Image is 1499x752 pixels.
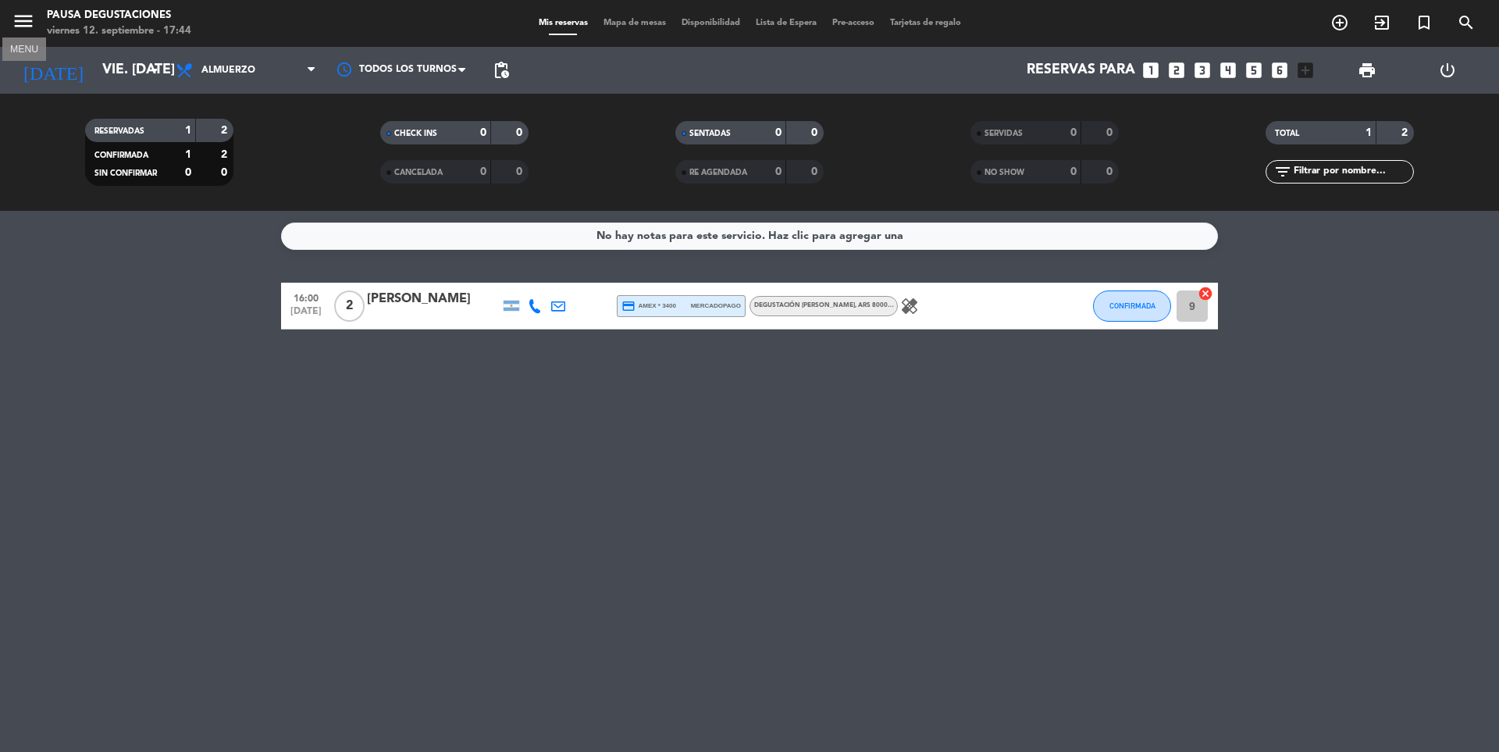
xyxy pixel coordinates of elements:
[1275,130,1299,137] span: TOTAL
[94,127,144,135] span: RESERVADAS
[94,169,157,177] span: SIN CONFIRMAR
[691,301,741,311] span: mercadopago
[1373,13,1391,32] i: exit_to_app
[492,61,511,80] span: pending_actions
[221,167,230,178] strong: 0
[516,166,525,177] strong: 0
[1244,60,1264,80] i: looks_5
[689,169,747,176] span: RE AGENDADA
[480,127,486,138] strong: 0
[596,19,674,27] span: Mapa de mesas
[1141,60,1161,80] i: looks_one
[1166,60,1187,80] i: looks_two
[367,289,500,309] div: [PERSON_NAME]
[145,61,164,80] i: arrow_drop_down
[47,23,191,39] div: viernes 12. septiembre - 17:44
[394,130,437,137] span: CHECK INS
[1027,62,1135,78] span: Reservas para
[185,149,191,160] strong: 1
[621,299,676,313] span: amex * 3400
[1438,61,1457,80] i: power_settings_new
[531,19,596,27] span: Mis reservas
[674,19,748,27] span: Disponibilidad
[811,166,821,177] strong: 0
[12,53,94,87] i: [DATE]
[621,299,636,313] i: credit_card
[984,130,1023,137] span: SERVIDAS
[882,19,969,27] span: Tarjetas de regalo
[855,302,910,308] span: , ARS 80000 + IVA
[1109,301,1155,310] span: CONFIRMADA
[1457,13,1476,32] i: search
[1295,60,1316,80] i: add_box
[754,302,910,308] span: DEGUSTACIÓN [PERSON_NAME]
[1401,127,1411,138] strong: 2
[334,290,365,322] span: 2
[1365,127,1372,138] strong: 1
[47,8,191,23] div: Pausa Degustaciones
[201,65,255,76] span: Almuerzo
[185,125,191,136] strong: 1
[596,227,903,245] div: No hay notas para este servicio. Haz clic para agregar una
[824,19,882,27] span: Pre-acceso
[287,306,326,324] span: [DATE]
[1273,162,1292,181] i: filter_list
[775,127,782,138] strong: 0
[1415,13,1433,32] i: turned_in_not
[2,41,46,55] div: MENU
[689,130,731,137] span: SENTADAS
[185,167,191,178] strong: 0
[287,288,326,306] span: 16:00
[394,169,443,176] span: CANCELADA
[811,127,821,138] strong: 0
[748,19,824,27] span: Lista de Espera
[480,166,486,177] strong: 0
[1330,13,1349,32] i: add_circle_outline
[221,149,230,160] strong: 2
[12,9,35,38] button: menu
[900,297,919,315] i: healing
[1070,127,1077,138] strong: 0
[1198,286,1213,301] i: cancel
[1192,60,1212,80] i: looks_3
[221,125,230,136] strong: 2
[984,169,1024,176] span: NO SHOW
[775,166,782,177] strong: 0
[1358,61,1376,80] span: print
[1070,166,1077,177] strong: 0
[1292,163,1413,180] input: Filtrar por nombre...
[1106,166,1116,177] strong: 0
[1269,60,1290,80] i: looks_6
[516,127,525,138] strong: 0
[1106,127,1116,138] strong: 0
[12,9,35,33] i: menu
[94,151,148,159] span: CONFIRMADA
[1093,290,1171,322] button: CONFIRMADA
[1407,47,1487,94] div: LOG OUT
[1218,60,1238,80] i: looks_4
